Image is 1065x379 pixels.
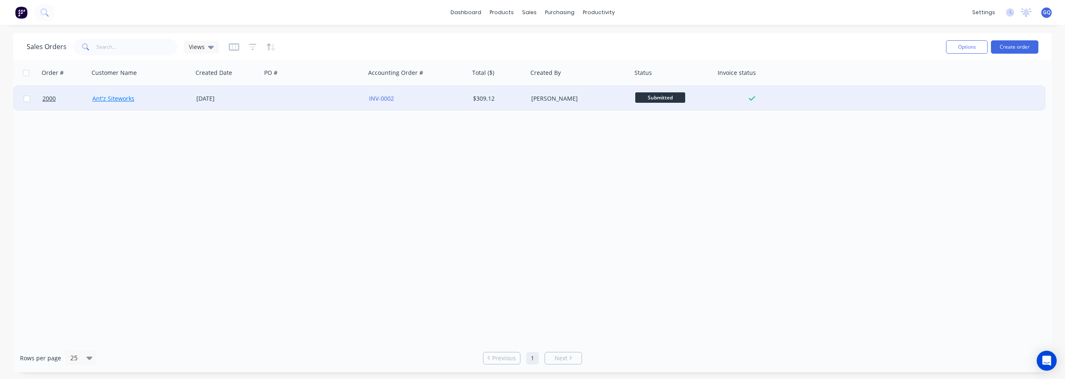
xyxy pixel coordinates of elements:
[545,354,582,362] a: Next page
[97,39,178,55] input: Search...
[27,43,67,51] h1: Sales Orders
[264,69,277,77] div: PO #
[526,352,539,364] a: Page 1 is your current page
[485,6,518,19] div: products
[991,40,1038,54] button: Create order
[42,69,64,77] div: Order #
[530,69,561,77] div: Created By
[20,354,61,362] span: Rows per page
[189,42,205,51] span: Views
[579,6,619,19] div: productivity
[92,94,134,102] a: Ant'z Siteworks
[555,354,567,362] span: Next
[196,94,258,103] div: [DATE]
[42,94,56,103] span: 2000
[1043,9,1050,16] span: GQ
[531,94,624,103] div: [PERSON_NAME]
[635,92,685,103] span: Submitted
[92,69,137,77] div: Customer Name
[196,69,232,77] div: Created Date
[446,6,485,19] a: dashboard
[634,69,652,77] div: Status
[42,86,92,111] a: 2000
[968,6,999,19] div: settings
[718,69,756,77] div: Invoice status
[473,94,522,103] div: $309.12
[1037,351,1057,371] div: Open Intercom Messenger
[492,354,516,362] span: Previous
[368,69,423,77] div: Accounting Order #
[518,6,541,19] div: sales
[472,69,494,77] div: Total ($)
[541,6,579,19] div: purchasing
[483,354,520,362] a: Previous page
[15,6,27,19] img: Factory
[946,40,988,54] button: Options
[369,94,394,102] a: INV-0002
[480,352,585,364] ul: Pagination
